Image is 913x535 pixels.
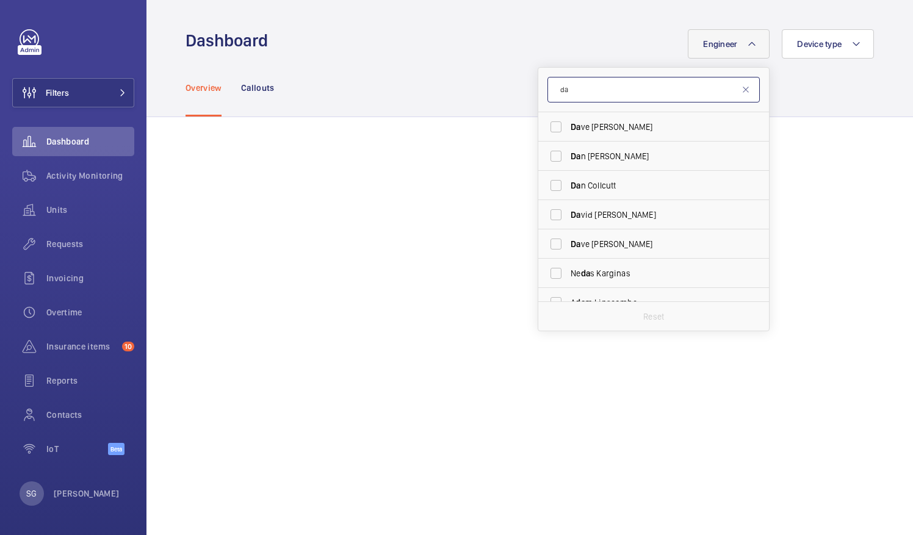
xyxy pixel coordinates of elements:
[571,121,738,133] span: ve [PERSON_NAME]
[571,296,738,309] span: A m Lipscombe
[26,487,37,500] p: SG
[46,340,117,353] span: Insurance items
[782,29,874,59] button: Device type
[571,179,738,192] span: n Collcutt
[571,181,580,190] span: Da
[547,77,760,102] input: Search by engineer
[571,151,580,161] span: Da
[241,82,275,94] p: Callouts
[643,311,664,323] p: Reset
[186,82,222,94] p: Overview
[46,87,69,99] span: Filters
[703,39,737,49] span: Engineer
[571,209,738,221] span: vid [PERSON_NAME]
[46,135,134,148] span: Dashboard
[46,409,134,421] span: Contacts
[46,204,134,216] span: Units
[576,298,585,307] span: da
[571,239,580,249] span: Da
[46,238,134,250] span: Requests
[186,29,275,52] h1: Dashboard
[797,39,842,49] span: Device type
[571,122,580,132] span: Da
[581,268,590,278] span: da
[46,443,108,455] span: IoT
[46,272,134,284] span: Invoicing
[571,238,738,250] span: ve [PERSON_NAME]
[46,306,134,318] span: Overtime
[46,170,134,182] span: Activity Monitoring
[108,443,125,455] span: Beta
[688,29,770,59] button: Engineer
[122,342,134,351] span: 10
[12,78,134,107] button: Filters
[46,375,134,387] span: Reports
[54,487,120,500] p: [PERSON_NAME]
[571,210,580,220] span: Da
[571,150,738,162] span: n [PERSON_NAME]
[571,267,738,279] span: Ne s Karginas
